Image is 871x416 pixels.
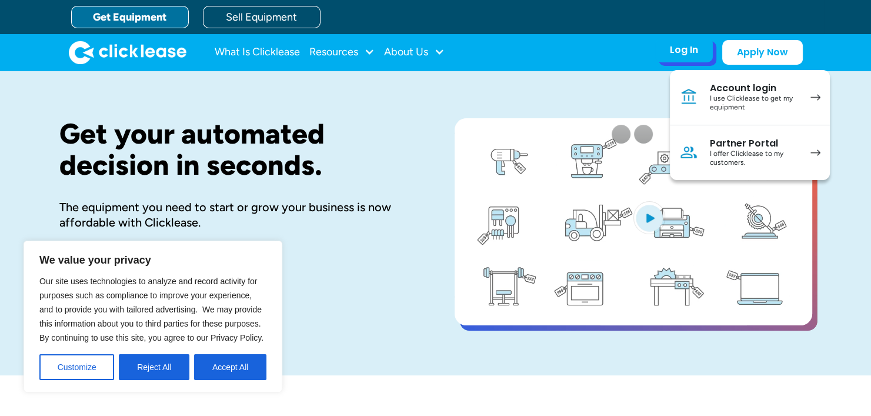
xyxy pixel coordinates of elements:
a: home [69,41,186,64]
div: Partner Portal [710,138,799,149]
div: I offer Clicklease to my customers. [710,149,799,168]
div: We value your privacy [24,241,282,392]
img: arrow [810,149,820,156]
div: Account login [710,82,799,94]
a: Partner PortalI offer Clicklease to my customers. [670,125,830,180]
div: About Us [384,41,445,64]
a: Get Equipment [71,6,189,28]
img: Person icon [679,143,698,162]
button: Accept All [194,354,266,380]
img: Blue play button logo on a light blue circular background [633,201,665,234]
button: Reject All [119,354,189,380]
nav: Log In [670,70,830,180]
span: Our site uses technologies to analyze and record activity for purposes such as compliance to impr... [39,277,263,342]
button: Customize [39,354,114,380]
div: Resources [309,41,375,64]
img: Clicklease logo [69,41,186,64]
div: Log In [670,44,698,56]
a: open lightbox [455,118,812,325]
a: What Is Clicklease [215,41,300,64]
div: I use Clicklease to get my equipment [710,94,799,112]
a: Account loginI use Clicklease to get my equipment [670,70,830,125]
img: arrow [810,94,820,101]
img: Bank icon [679,88,698,107]
p: We value your privacy [39,253,266,267]
a: Apply Now [722,40,803,65]
div: The equipment you need to start or grow your business is now affordable with Clicklease. [59,199,417,230]
h1: Get your automated decision in seconds. [59,118,417,181]
a: Sell Equipment [203,6,321,28]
